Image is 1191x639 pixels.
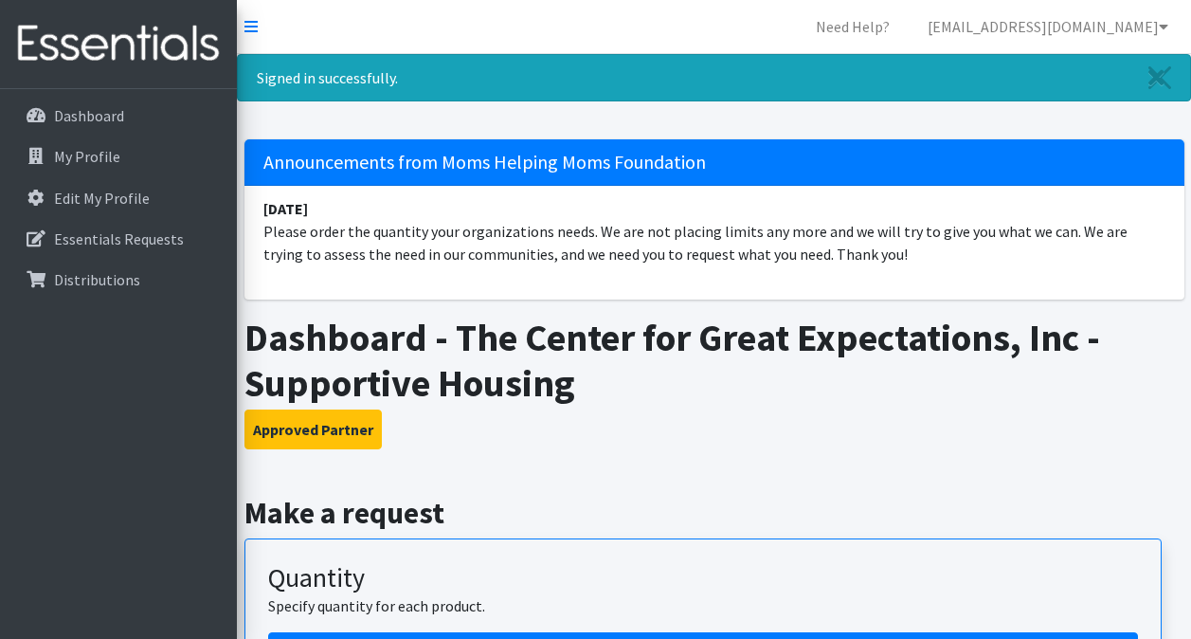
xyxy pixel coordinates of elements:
[263,199,308,218] strong: [DATE]
[244,186,1184,277] li: Please order the quantity your organizations needs. We are not placing limits any more and we wil...
[244,410,382,449] button: Approved Partner
[8,12,229,76] img: HumanEssentials
[244,315,1184,406] h1: Dashboard - The Center for Great Expectations, Inc - Supportive Housing
[8,137,229,175] a: My Profile
[244,139,1184,186] h5: Announcements from Moms Helping Moms Foundation
[8,97,229,135] a: Dashboard
[268,562,1138,594] h3: Quantity
[8,261,229,299] a: Distributions
[801,8,905,46] a: Need Help?
[268,594,1138,617] p: Specify quantity for each product.
[237,54,1191,101] div: Signed in successfully.
[54,229,184,248] p: Essentials Requests
[1129,55,1190,100] a: Close
[54,106,124,125] p: Dashboard
[54,147,120,166] p: My Profile
[54,189,150,208] p: Edit My Profile
[244,495,1184,531] h2: Make a request
[54,270,140,289] p: Distributions
[912,8,1183,46] a: [EMAIL_ADDRESS][DOMAIN_NAME]
[8,220,229,258] a: Essentials Requests
[8,179,229,217] a: Edit My Profile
